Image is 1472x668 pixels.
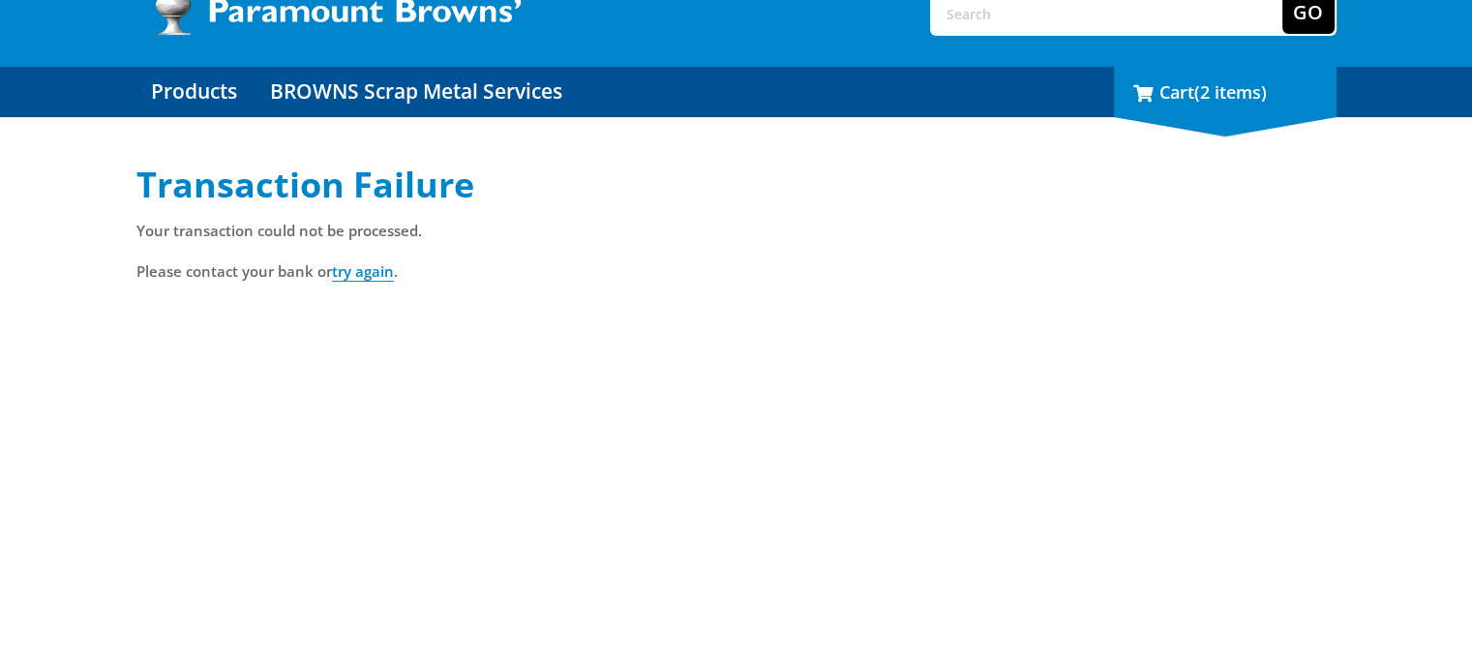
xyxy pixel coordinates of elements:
[1114,67,1337,117] div: Cart
[1194,80,1267,104] span: (2 items)
[332,261,394,282] a: try again
[136,67,252,117] a: Go to the Products page
[136,166,1337,204] h1: Transaction Failure
[136,219,1337,242] p: Your transaction could not be processed.
[136,259,1337,283] p: Please contact your bank or .
[255,67,577,117] a: Go to the BROWNS Scrap Metal Services page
